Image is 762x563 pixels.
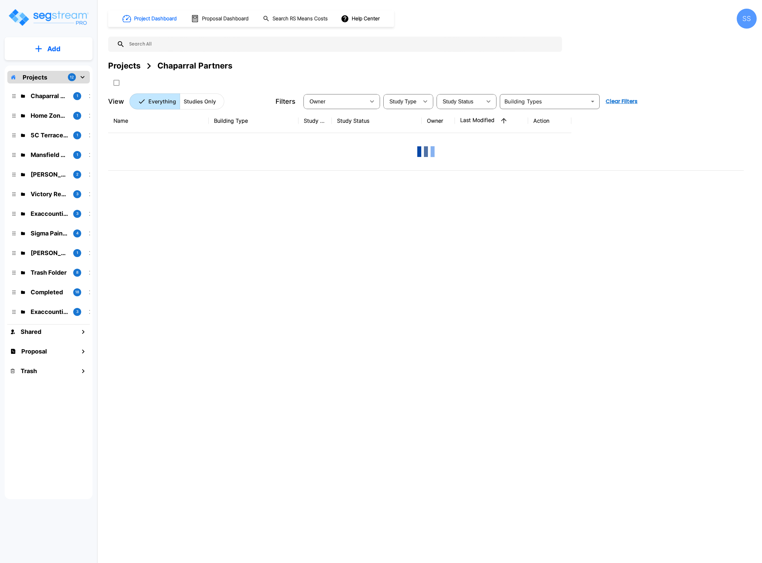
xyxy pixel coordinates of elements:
[21,366,37,375] h1: Trash
[31,209,68,218] p: Exaccountic - Victory Real Estate
[31,307,68,316] p: Exaccountic Test Folder
[339,12,382,25] button: Help Center
[180,93,224,109] button: Studies Only
[260,12,331,25] button: Search RS Means Costs
[188,12,252,26] button: Proposal Dashboard
[443,99,474,104] span: Study Status
[588,97,597,106] button: Open
[47,44,61,54] p: Add
[76,309,79,315] p: 3
[125,37,559,52] input: Search All
[76,211,79,216] p: 3
[120,11,180,26] button: Project Dashboard
[528,109,571,133] th: Action
[31,170,68,179] p: Herin Family Investments
[134,15,177,23] h1: Project Dashboard
[31,288,68,297] p: Completed
[184,97,216,105] p: Studies Only
[209,109,298,133] th: Building Type
[273,15,328,23] h1: Search RS Means Costs
[77,250,78,256] p: 1
[309,99,325,104] span: Owner
[305,92,365,111] div: Select
[455,109,528,133] th: Last Modified
[148,97,176,105] p: Everything
[108,109,209,133] th: Name
[31,229,68,238] p: Sigma Pain Clinic
[603,95,640,108] button: Clear Filters
[76,191,79,197] p: 3
[110,76,123,89] button: SelectAll
[31,91,68,100] p: Chaparral Partners
[21,327,41,336] h1: Shared
[76,270,79,275] p: 8
[76,230,79,236] p: 4
[31,268,68,277] p: Trash Folder
[422,109,455,133] th: Owner
[5,39,93,59] button: Add
[502,97,587,106] input: Building Types
[737,9,757,29] div: SS
[77,113,78,118] p: 1
[108,60,140,72] div: Projects
[31,150,68,159] p: Mansfield Medical Partners
[31,111,68,120] p: Home Zone Furniture
[76,172,79,177] p: 2
[108,96,124,106] p: View
[389,99,416,104] span: Study Type
[23,73,47,82] p: Projects
[438,92,482,111] div: Select
[77,93,78,99] p: 1
[77,132,78,138] p: 1
[332,109,422,133] th: Study Status
[157,60,232,72] div: Chaparral Partners
[77,152,78,158] p: 1
[129,93,180,109] button: Everything
[31,190,68,199] p: Victory Real Estate
[70,74,74,80] p: 12
[8,8,89,27] img: Logo
[129,93,224,109] div: Platform
[31,131,68,140] p: 5C Terrace Shops
[202,15,249,23] h1: Proposal Dashboard
[21,347,47,356] h1: Proposal
[31,248,68,257] p: McLane Rental Properties
[298,109,332,133] th: Study Type
[413,138,439,165] img: Loading
[385,92,419,111] div: Select
[75,289,79,295] p: 18
[276,96,295,106] p: Filters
